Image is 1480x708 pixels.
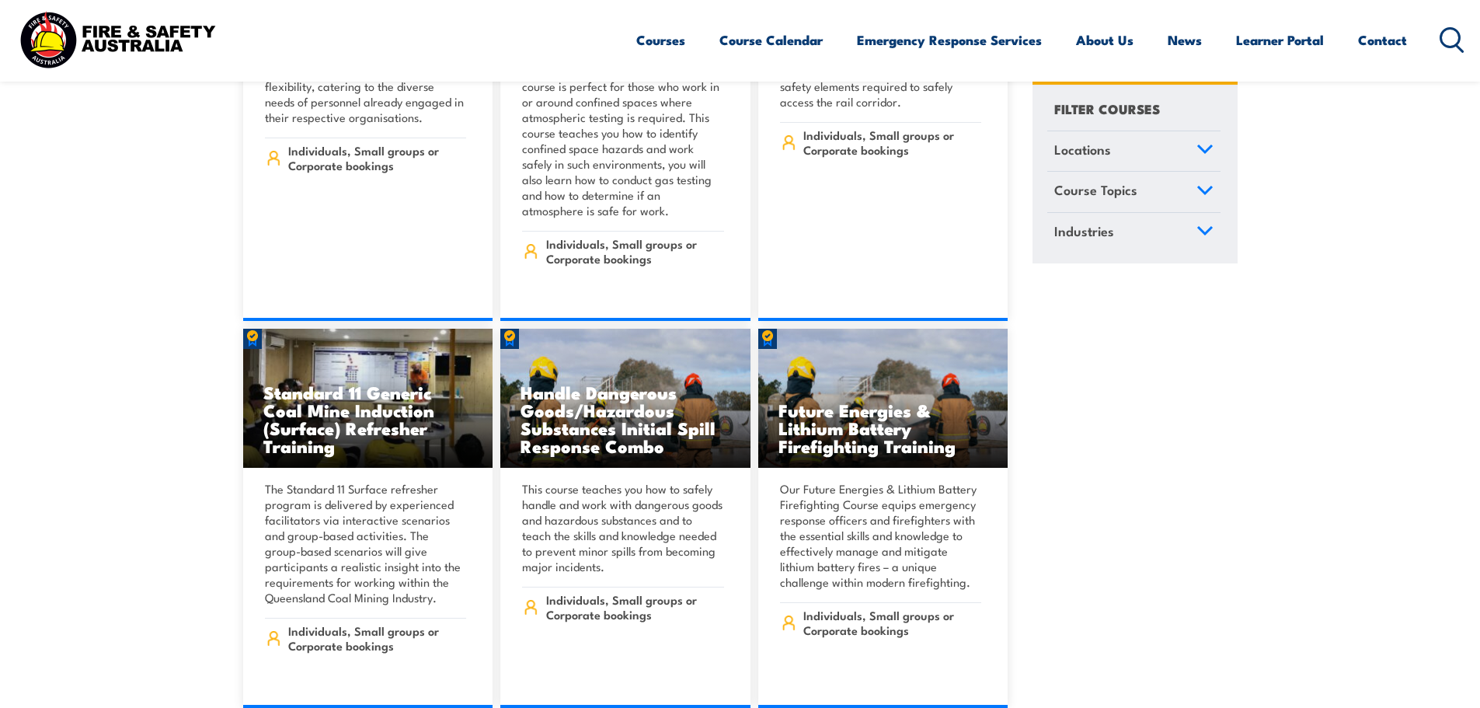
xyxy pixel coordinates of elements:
[546,592,724,622] span: Individuals, Small groups or Corporate bookings
[1076,19,1134,61] a: About Us
[265,481,467,605] p: The Standard 11 Surface refresher program is delivered by experienced facilitators via interactiv...
[1047,173,1221,213] a: Course Topics
[758,329,1008,469] a: Future Energies & Lithium Battery Firefighting Training
[780,481,982,590] p: Our Future Energies & Lithium Battery Firefighting Course equips emergency response officers and ...
[803,127,981,157] span: Individuals, Small groups or Corporate bookings
[263,383,473,455] h3: Standard 11 Generic Coal Mine Induction (Surface) Refresher Training
[1236,19,1324,61] a: Learner Portal
[522,481,724,574] p: This course teaches you how to safely handle and work with dangerous goods and hazardous substanc...
[546,236,724,266] span: Individuals, Small groups or Corporate bookings
[636,19,685,61] a: Courses
[1054,98,1160,119] h4: FILTER COURSES
[288,143,466,173] span: Individuals, Small groups or Corporate bookings
[1047,131,1221,172] a: Locations
[1054,180,1137,201] span: Course Topics
[521,383,730,455] h3: Handle Dangerous Goods/Hazardous Substances Initial Spill Response Combo
[719,19,823,61] a: Course Calendar
[243,329,493,469] img: Standard 11 Generic Coal Mine Induction (Surface) TRAINING (1)
[803,608,981,637] span: Individuals, Small groups or Corporate bookings
[288,623,466,653] span: Individuals, Small groups or Corporate bookings
[500,329,750,469] img: Fire Team Operations
[1047,213,1221,253] a: Industries
[500,329,750,469] a: Handle Dangerous Goods/Hazardous Substances Initial Spill Response Combo
[1168,19,1202,61] a: News
[857,19,1042,61] a: Emergency Response Services
[758,329,1008,469] img: Fire Team Operations
[1054,139,1111,160] span: Locations
[778,401,988,455] h3: Future Energies & Lithium Battery Firefighting Training
[522,47,724,218] p: Our nationally accredited confined space entry and gas testing training course is perfect for tho...
[1358,19,1407,61] a: Contact
[1054,221,1114,242] span: Industries
[243,329,493,469] a: Standard 11 Generic Coal Mine Induction (Surface) Refresher Training
[265,47,467,125] p: Our Confined Space Entry Training has been restructured to offer enhanced flexibility, catering t...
